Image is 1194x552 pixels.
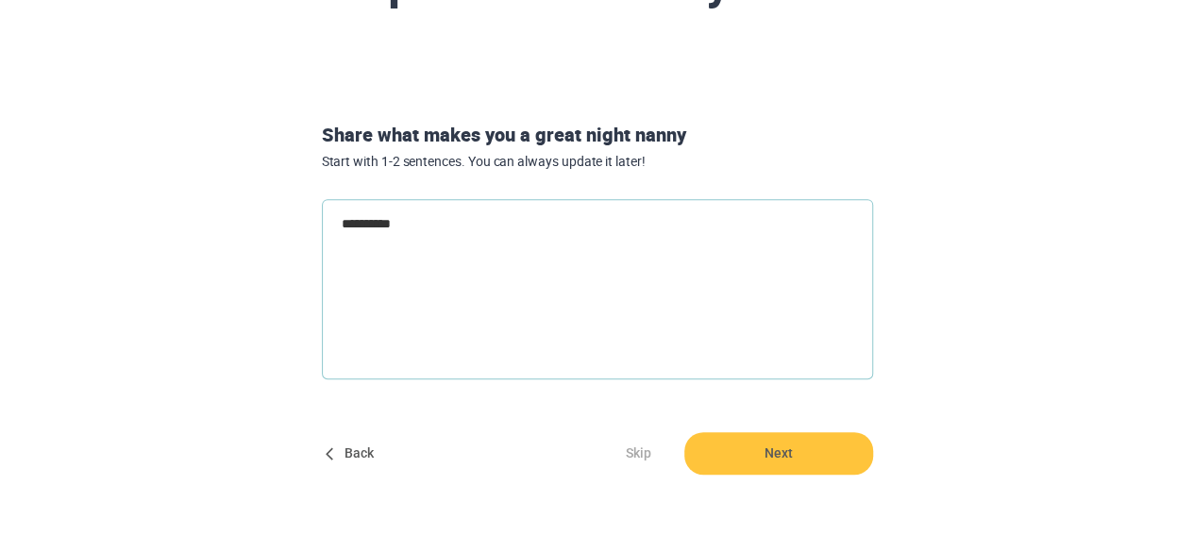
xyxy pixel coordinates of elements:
[314,122,881,169] div: Share what makes you a great night nanny
[322,154,873,170] span: Start with 1-2 sentences. You can always update it later!
[684,432,873,475] button: Next
[609,432,669,475] button: Skip
[322,432,382,475] button: Back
